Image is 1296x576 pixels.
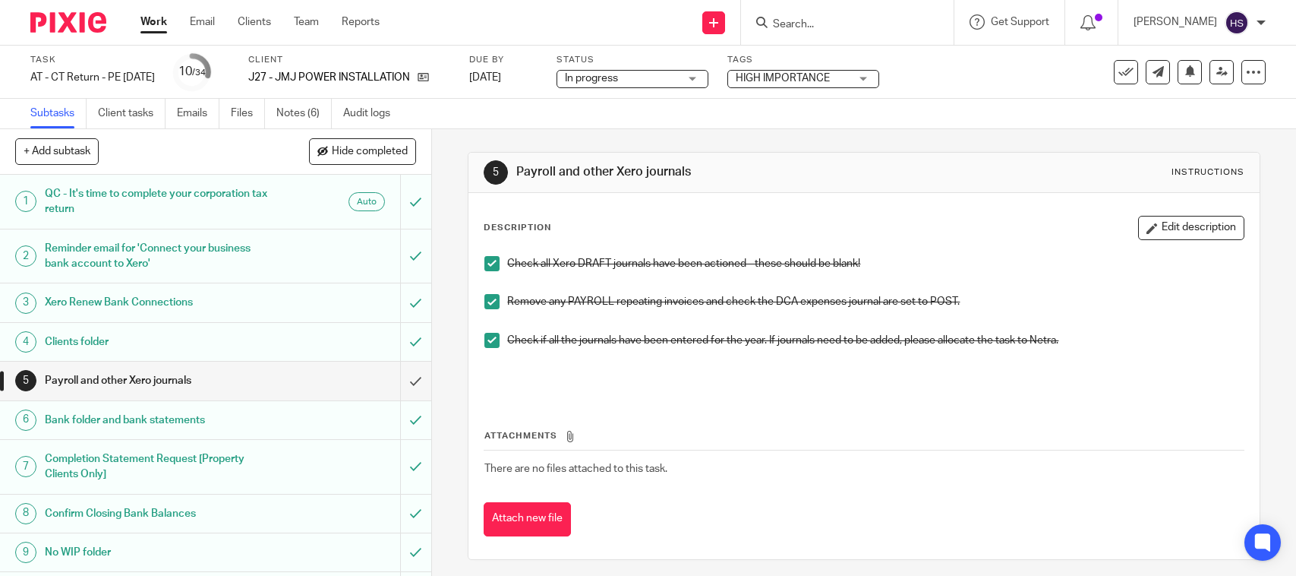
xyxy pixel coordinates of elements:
[484,502,571,536] button: Attach new file
[45,541,272,564] h1: No WIP folder
[15,245,36,267] div: 2
[484,464,667,474] span: There are no files attached to this task.
[507,256,1243,271] p: Check all Xero DRAFT journals have been actioned - these should be blank!
[1138,216,1244,240] button: Edit description
[484,160,508,185] div: 5
[140,14,167,30] a: Work
[294,14,319,30] a: Team
[192,68,206,77] small: /34
[30,70,155,85] div: AT - CT Return - PE [DATE]
[30,12,106,33] img: Pixie
[45,237,272,276] h1: Reminder email for 'Connect your business bank account to Xero'
[45,369,272,392] h1: Payroll and other Xero journals
[15,370,36,391] div: 5
[309,138,416,164] button: Hide completed
[736,73,830,84] span: HIGH IMPORTANCE
[231,99,265,128] a: Files
[45,409,272,432] h1: Bank folder and bank statements
[15,191,36,212] div: 1
[45,502,272,525] h1: Confirm Closing Bank Balances
[1134,14,1217,30] p: [PERSON_NAME]
[190,14,215,30] a: Email
[30,99,87,128] a: Subtasks
[45,182,272,221] h1: QC - It's time to complete your corporation tax return
[469,72,501,83] span: [DATE]
[991,17,1049,27] span: Get Support
[342,14,380,30] a: Reports
[30,70,155,85] div: AT - CT Return - PE 30-11-2024
[507,333,1243,348] p: Check if all the journals have been entered for the year. If journals need to be added, please al...
[484,222,551,234] p: Description
[30,54,155,66] label: Task
[15,456,36,477] div: 7
[1225,11,1249,35] img: svg%3E
[45,291,272,314] h1: Xero Renew Bank Connections
[469,54,538,66] label: Due by
[15,331,36,353] div: 4
[348,192,385,211] div: Auto
[343,99,402,128] a: Audit logs
[15,503,36,524] div: 8
[15,542,36,563] div: 9
[565,73,618,84] span: In progress
[248,54,450,66] label: Client
[98,99,166,128] a: Client tasks
[238,14,271,30] a: Clients
[45,331,272,353] h1: Clients folder
[332,146,408,158] span: Hide completed
[248,70,410,85] p: J27 - JMJ POWER INSTALLATION LTD
[15,410,36,431] div: 6
[177,99,219,128] a: Emails
[178,63,206,81] div: 10
[727,54,879,66] label: Tags
[1171,166,1244,179] div: Instructions
[557,54,708,66] label: Status
[45,448,272,486] h1: Completion Statement Request [Property Clients Only]
[516,164,897,180] h1: Payroll and other Xero journals
[15,138,99,164] button: + Add subtask
[484,432,557,440] span: Attachments
[507,294,1243,309] p: Remove any PAYROLL repeating invoices and check the DCA expenses journal are set to POST.
[15,293,36,314] div: 3
[771,18,908,32] input: Search
[276,99,332,128] a: Notes (6)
